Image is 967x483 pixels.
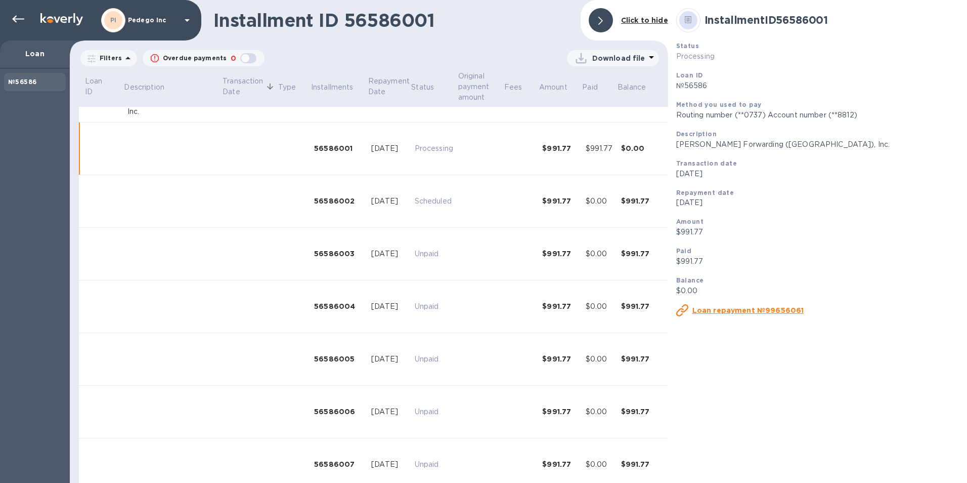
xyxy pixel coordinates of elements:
p: Unpaid [415,249,453,259]
p: Repayment Date [368,76,410,97]
p: Original payment amount [458,71,490,103]
div: $991.77 [621,196,660,206]
b: Installment ID 56586001 [705,14,828,26]
div: 56586004 [314,301,363,311]
b: Description [676,130,717,138]
div: $991.77 [542,354,577,364]
b: Paid [676,247,692,255]
span: Transaction Date [223,76,276,97]
p: Unpaid [415,301,453,312]
p: Transaction Date [223,76,263,97]
div: 56586007 [314,459,363,469]
div: [DATE] [371,301,407,312]
span: Loan ID [85,76,122,97]
p: Status [411,82,434,93]
p: Description [124,82,164,93]
p: Pedego Inc [128,17,179,24]
div: $0.00 [586,196,613,207]
b: №56586 [8,78,36,86]
button: Overdue payments0 [143,50,265,66]
p: Routing number (**0737) Account number (**8812) [676,110,959,120]
div: $991.77 [621,459,660,469]
p: Balance [618,82,646,93]
div: $0.00 [586,459,613,470]
span: Description [124,82,177,93]
div: $991.77 [542,249,577,259]
div: 56586003 [314,249,363,259]
div: [DATE] [371,196,407,207]
img: Logo [40,13,83,25]
b: Repayment date [676,189,734,196]
div: 56586005 [314,354,363,364]
p: $0.00 [676,286,959,296]
h1: Installment ID 56586001 [213,10,573,31]
span: Balance [618,82,659,93]
div: $991.77 [586,143,613,154]
b: Method you used to pay [676,101,762,108]
div: $0.00 [621,143,660,153]
p: Processing [676,51,959,62]
p: $991.77 [676,227,959,237]
b: Click to hide [621,16,668,24]
p: Fees [504,82,522,93]
div: $991.77 [621,249,660,259]
div: $0.00 [586,301,613,312]
div: $991.77 [542,301,577,311]
span: Original payment amount [458,71,503,103]
p: Unpaid [415,407,453,417]
div: [DATE] [371,354,407,365]
span: Amount [539,82,581,93]
p: Amount [539,82,567,93]
div: $991.77 [542,407,577,417]
p: №56586 [676,80,959,91]
p: Processing [415,143,453,154]
p: Paid [582,82,598,93]
div: $991.77 [542,196,577,206]
div: 56586006 [314,407,363,417]
div: $0.00 [586,249,613,259]
b: Balance [676,276,704,284]
div: 56586001 [314,143,363,153]
div: $991.77 [542,143,577,153]
span: Fees [504,82,536,93]
p: Overdue payments [163,54,227,63]
p: [PERSON_NAME] Forwarding ([GEOGRAPHIC_DATA]), Inc. [676,139,959,150]
div: [DATE] [371,249,407,259]
div: $991.77 [621,354,660,364]
u: Loan repayment №99656061 [692,306,804,314]
div: $991.77 [621,301,660,311]
p: Unpaid [415,459,453,470]
div: $991.77 [542,459,577,469]
p: $991.77 [676,256,959,267]
div: [DATE] [371,143,407,154]
div: $0.00 [586,407,613,417]
p: 0 [231,53,236,64]
p: Type [278,82,296,93]
span: Paid [582,82,611,93]
p: [DATE] [676,197,959,208]
b: Amount [676,218,704,225]
div: $0.00 [586,354,613,365]
p: Download file [592,53,645,63]
span: Installments [311,82,367,93]
b: Status [676,42,699,50]
div: [DATE] [371,407,407,417]
p: Installments [311,82,354,93]
b: PI [110,16,117,24]
div: $991.77 [621,407,660,417]
div: [DATE] [371,459,407,470]
p: Loan [8,49,62,59]
span: Type [278,82,310,93]
p: Unpaid [415,354,453,365]
p: Filters [96,54,122,62]
div: 56586002 [314,196,363,206]
p: Loan ID [85,76,109,97]
b: Loan ID [676,71,703,79]
p: [DATE] [676,169,959,179]
b: Transaction date [676,159,737,167]
p: Scheduled [415,196,453,207]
